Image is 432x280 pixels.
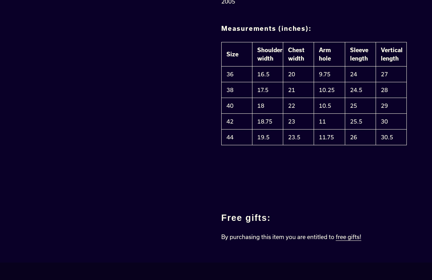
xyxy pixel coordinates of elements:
[252,82,283,98] td: 17.5
[376,82,406,98] td: 28
[376,98,406,114] td: 29
[227,51,238,57] strong: Size
[345,114,376,129] td: 25.5
[376,66,406,82] td: 27
[314,114,345,129] td: 11
[222,129,252,145] td: 44
[252,66,283,82] td: 16.5
[319,47,331,62] strong: Arm hole
[345,129,376,145] td: 26
[222,82,252,98] td: 38
[336,233,361,241] a: free gifts!
[222,66,252,82] td: 36
[350,47,368,62] strong: Sleeve length
[252,114,283,129] td: 18.75
[345,82,376,98] td: 24.5
[222,114,252,129] td: 42
[283,66,314,82] td: 20
[252,98,283,114] td: 18
[381,47,403,62] strong: Vertical length
[283,129,314,145] td: 23.5
[252,129,283,145] td: 19.5
[314,82,345,98] td: 10.25
[222,98,252,114] td: 40
[345,66,376,82] td: 24
[221,213,271,223] span: Free gifts:
[345,98,376,114] td: 25
[314,66,345,82] td: 9.75
[257,47,283,62] strong: Shoulder width
[288,47,305,62] strong: Chest width
[376,114,406,129] td: 30
[283,82,314,98] td: 21
[221,233,407,241] p: By purchasing this item you are entitled to
[314,129,345,145] td: 11.75
[221,25,407,33] h2: Measurements (inches):
[283,98,314,114] td: 22
[283,114,314,129] td: 23
[376,129,406,145] td: 30.5
[314,98,345,114] td: 10.5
